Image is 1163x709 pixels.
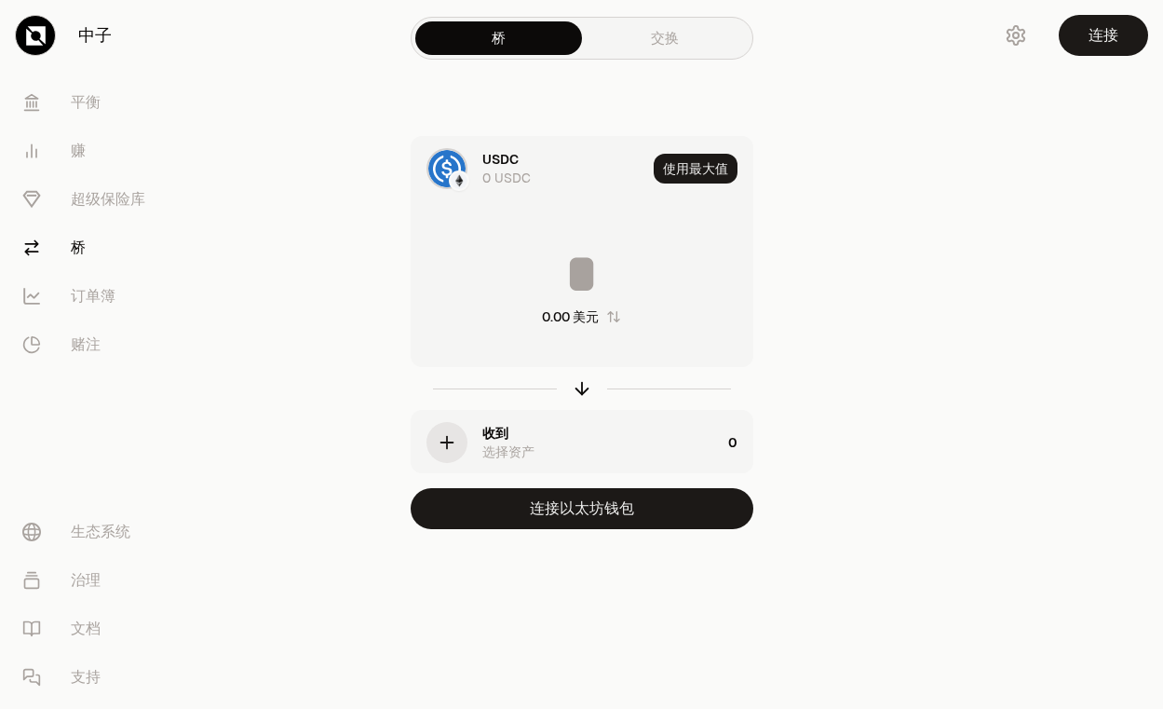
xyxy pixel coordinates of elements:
[663,160,728,177] font: 使用最大值
[71,141,86,160] font: 赚
[78,24,112,46] font: 中子
[530,498,634,518] font: 连接以太坊钱包
[482,425,508,442] font: 收到
[71,667,101,687] font: 支持
[71,189,145,209] font: 超级保险库
[428,150,466,187] img: USDC 徽标
[1089,25,1118,45] font: 连接
[411,488,753,529] button: 连接以太坊钱包
[451,172,467,189] img: 以太坊标志
[7,320,201,369] a: 赌注
[492,29,506,47] font: 桥
[7,127,201,175] a: 赚
[412,411,752,474] button: 收到选择资产0
[7,224,201,272] a: 桥
[1059,15,1148,56] button: 连接
[7,272,201,320] a: 订单簿
[7,605,201,653] a: 文档
[412,411,721,474] div: 收到选择资产
[651,29,679,47] font: 交换
[7,653,201,702] a: 支持
[654,154,737,184] button: 使用最大值
[71,92,101,112] font: 平衡
[7,175,201,224] a: 超级保险库
[482,170,531,186] font: 0 USDC
[412,137,646,200] div: USDC 徽标以太坊标志USDC0 USDC
[71,570,101,590] font: 治理
[71,334,101,354] font: 赌注
[7,78,201,127] a: 平衡
[71,522,130,541] font: 生态系统
[71,619,101,638] font: 文档
[71,286,115,306] font: 订单簿
[482,443,534,460] font: 选择资产
[542,308,599,325] font: 0.00 美元
[728,434,737,451] font: 0
[7,508,201,556] a: 生态系统
[482,151,519,168] font: USDC
[71,238,86,257] font: 桥
[7,556,201,605] a: 治理
[542,307,621,326] button: 0.00 美元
